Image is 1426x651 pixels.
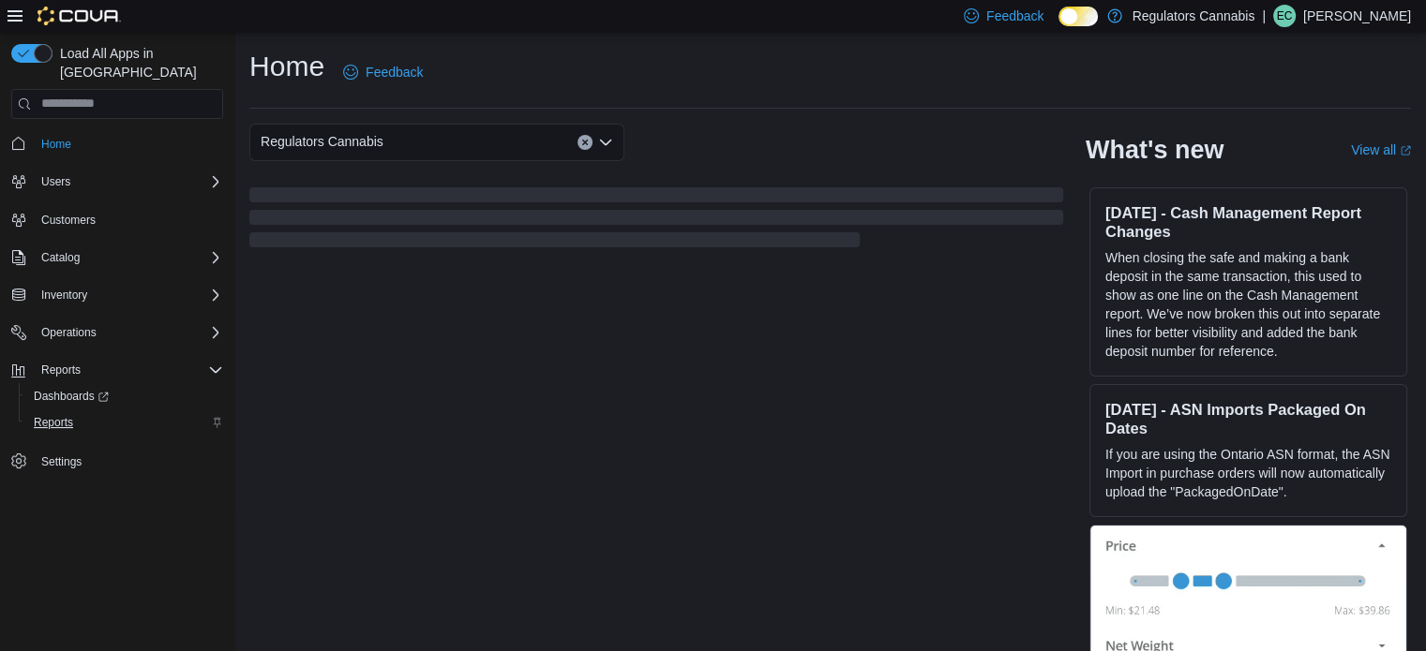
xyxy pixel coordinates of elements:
[34,132,223,155] span: Home
[1105,248,1391,361] p: When closing the safe and making a bank deposit in the same transaction, this used to show as one...
[34,133,79,155] a: Home
[34,415,73,430] span: Reports
[34,451,89,473] a: Settings
[41,362,81,377] span: Reports
[26,385,223,407] span: Dashboards
[4,206,231,233] button: Customers
[336,53,430,91] a: Feedback
[4,130,231,157] button: Home
[11,123,223,524] nav: Complex example
[34,284,95,306] button: Inventory
[249,48,324,85] h1: Home
[249,191,1063,251] span: Loading
[1351,142,1411,157] a: View allExternal link
[1273,5,1296,27] div: Erika Cote
[986,7,1043,25] span: Feedback
[19,409,231,436] button: Reports
[34,359,223,381] span: Reports
[578,135,593,150] button: Clear input
[1105,203,1391,241] h3: [DATE] - Cash Management Report Changes
[34,321,104,344] button: Operations
[41,250,80,265] span: Catalog
[34,170,223,193] span: Users
[26,385,116,407] a: Dashboards
[41,288,87,303] span: Inventory
[41,454,82,469] span: Settings
[38,7,121,25] img: Cova
[34,321,223,344] span: Operations
[26,411,223,434] span: Reports
[19,383,231,409] a: Dashboards
[26,411,81,434] a: Reports
[1303,5,1411,27] p: [PERSON_NAME]
[4,447,231,474] button: Settings
[34,284,223,306] span: Inventory
[598,135,613,150] button: Open list of options
[34,246,87,269] button: Catalog
[1262,5,1266,27] p: |
[1086,135,1223,165] h2: What's new
[41,137,71,152] span: Home
[1277,5,1293,27] span: EC
[34,209,103,231] a: Customers
[34,359,88,381] button: Reports
[41,325,97,340] span: Operations
[1058,7,1098,26] input: Dark Mode
[1132,5,1254,27] p: Regulators Cannabis
[1400,145,1411,156] svg: External link
[34,389,109,404] span: Dashboards
[4,169,231,195] button: Users
[53,44,223,81] span: Load All Apps in [GEOGRAPHIC_DATA]
[4,282,231,308] button: Inventory
[41,174,70,189] span: Users
[1058,26,1059,27] span: Dark Mode
[34,208,223,231] span: Customers
[261,130,383,153] span: Regulators Cannabis
[34,170,78,193] button: Users
[4,319,231,346] button: Operations
[4,244,231,271] button: Catalog
[34,246,223,269] span: Catalog
[34,449,223,472] span: Settings
[1105,400,1391,437] h3: [DATE] - ASN Imports Packaged On Dates
[41,213,96,228] span: Customers
[4,357,231,383] button: Reports
[366,63,423,81] span: Feedback
[1105,445,1391,501] p: If you are using the Ontario ASN format, the ASN Import in purchase orders will now automatically...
